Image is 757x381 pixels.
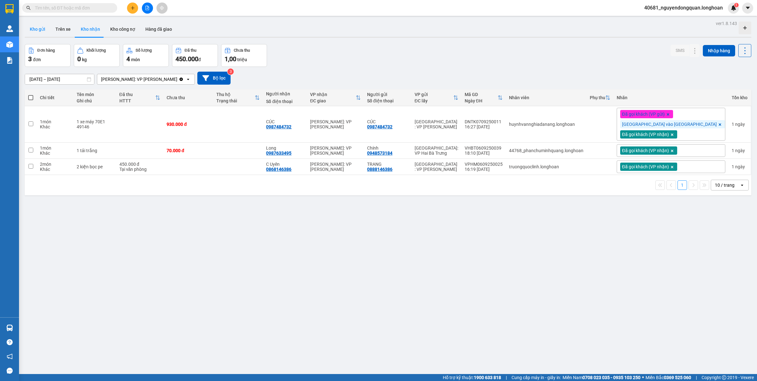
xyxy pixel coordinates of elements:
[76,22,105,37] button: Kho nhận
[40,145,70,151] div: 1 món
[563,374,640,381] span: Miền Nam
[732,95,747,100] div: Tồn kho
[732,122,747,127] div: 1
[622,111,665,117] span: Đã gọi khách (VP gửi)
[77,55,81,63] span: 0
[310,162,361,172] div: [PERSON_NAME]: VP [PERSON_NAME]
[639,4,728,12] span: 40681_nguyendongquan.longhoan
[160,6,164,10] span: aim
[7,353,13,359] span: notification
[587,89,614,106] th: Toggle SortBy
[411,89,461,106] th: Toggle SortBy
[617,95,725,100] div: Nhãn
[646,374,691,381] span: Miền Bắc
[175,55,198,63] span: 450.000
[221,44,267,67] button: Chưa thu1,00 triệu
[140,22,177,37] button: Hàng đã giao
[734,3,739,7] sup: 1
[742,3,753,14] button: caret-down
[677,180,687,190] button: 1
[622,148,669,153] span: Đã gọi khách (VP nhận)
[367,92,408,97] div: Người gửi
[266,145,304,151] div: Long
[622,121,717,127] span: [GEOGRAPHIC_DATA] vào [GEOGRAPHIC_DATA]
[732,148,747,153] div: 1
[642,376,644,379] span: ⚪️
[145,6,149,10] span: file-add
[509,148,583,153] div: 44768_phanchuminhquang.longhoan
[179,77,184,82] svg: Clear value
[367,151,392,156] div: 0948573184
[443,374,501,381] span: Hỗ trợ kỹ thuật:
[216,92,255,97] div: Thu hộ
[465,92,498,97] div: Mã GD
[6,325,13,331] img: warehouse-icon
[119,92,156,97] div: Đã thu
[415,119,458,129] div: [GEOGRAPHIC_DATA] : VP [PERSON_NAME]
[40,151,70,156] div: Khác
[735,148,745,153] span: ngày
[266,91,304,96] div: Người nhận
[178,76,179,82] input: Selected Hồ Chí Minh: VP Bình Thạnh.
[167,95,210,100] div: Chưa thu
[465,145,503,151] div: VHBT0609250039
[415,92,453,97] div: VP gửi
[465,151,503,156] div: 18:10 [DATE]
[213,89,263,106] th: Toggle SortBy
[40,162,70,167] div: 2 món
[6,57,13,64] img: solution-icon
[266,124,291,129] div: 0987484732
[101,76,177,82] div: [PERSON_NAME]: VP [PERSON_NAME]
[732,164,747,169] div: 1
[367,98,408,103] div: Số điện thoại
[37,48,55,53] div: Đơn hàng
[82,57,87,62] span: kg
[266,167,291,172] div: 0868146386
[310,119,361,129] div: [PERSON_NAME]: VP [PERSON_NAME]
[119,162,161,167] div: 450.000 đ
[509,164,583,169] div: truongquoclinh.longhoan
[266,99,304,104] div: Số điện thoại
[735,122,745,127] span: ngày
[185,48,196,53] div: Đã thu
[77,98,113,103] div: Ghi chú
[26,6,31,10] span: search
[415,145,458,156] div: [GEOGRAPHIC_DATA]: VP Hai Bà Trưng
[130,6,135,10] span: plus
[266,119,304,124] div: CÚC
[307,89,364,106] th: Toggle SortBy
[715,182,735,188] div: 10 / trang
[506,374,507,381] span: |
[465,167,503,172] div: 16:19 [DATE]
[7,339,13,345] span: question-circle
[367,119,408,124] div: CÚC
[735,3,737,7] span: 1
[512,374,561,381] span: Cung cấp máy in - giấy in:
[77,119,113,129] div: 1 xe máy 70E1 49146
[266,151,291,156] div: 0987633495
[367,167,392,172] div: 0888146386
[172,44,218,67] button: Đã thu450.000đ
[77,164,113,169] div: 2 kiện bọc pe
[664,375,691,380] strong: 0369 525 060
[77,148,113,153] div: 1 tải trắng
[142,3,153,14] button: file-add
[696,374,697,381] span: |
[105,22,140,37] button: Kho công nợ
[198,57,201,62] span: đ
[310,145,361,156] div: [PERSON_NAME]: VP [PERSON_NAME]
[367,124,392,129] div: 0987484732
[367,145,408,151] div: Chính
[310,92,356,97] div: VP nhận
[367,162,408,167] div: TRANG
[25,74,94,84] input: Select a date range.
[136,48,152,53] div: Số lượng
[234,48,250,53] div: Chưa thu
[474,375,501,380] strong: 1900 633 818
[126,55,130,63] span: 4
[622,164,669,170] span: Đã gọi khách (VP nhận)
[739,22,751,34] div: Tạo kho hàng mới
[509,122,583,127] div: huynhvannghiadanang.longhoan
[86,48,106,53] div: Khối lượng
[156,3,168,14] button: aim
